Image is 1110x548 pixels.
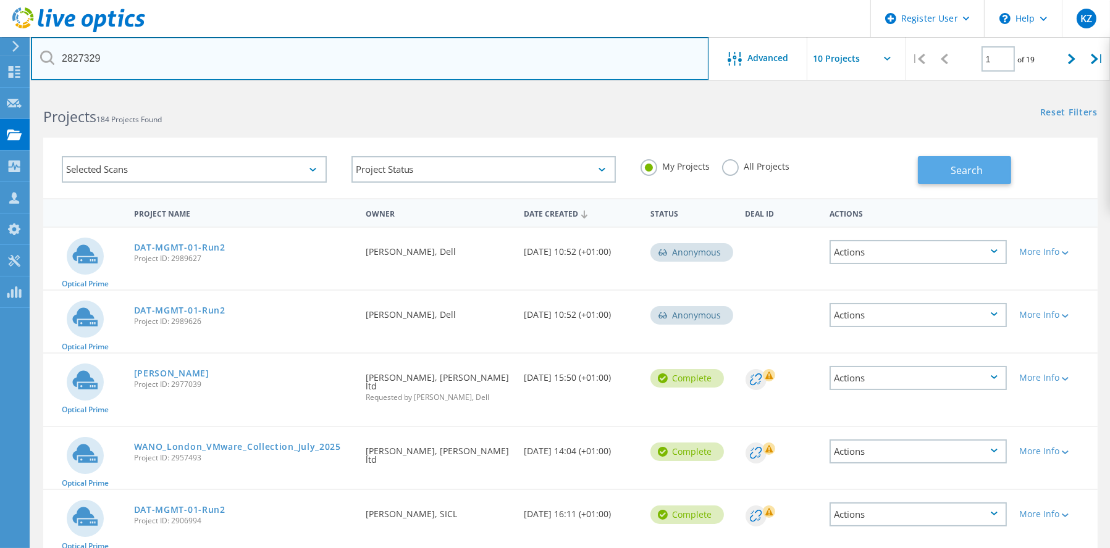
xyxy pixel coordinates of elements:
svg: \n [999,13,1011,24]
b: Projects [43,107,96,127]
span: Project ID: 2977039 [134,381,354,388]
a: [PERSON_NAME] [134,369,209,378]
div: Actions [830,240,1007,264]
div: | [906,37,931,81]
div: Selected Scans [62,156,327,183]
div: Complete [650,442,724,461]
label: My Projects [641,159,710,171]
span: Optical Prime [62,479,109,487]
div: Status [644,201,739,224]
div: Anonymous [650,243,733,262]
div: [DATE] 15:50 (+01:00) [518,354,644,394]
div: Anonymous [650,306,733,325]
a: WANO_London_VMware_Collection_July_2025 [134,442,341,451]
div: [PERSON_NAME], Dell [359,228,518,268]
div: Actions [830,439,1007,463]
span: Advanced [748,54,789,62]
div: [PERSON_NAME], Dell [359,291,518,331]
div: [DATE] 14:04 (+01:00) [518,427,644,468]
input: Search projects by name, owner, ID, company, etc [31,37,709,80]
div: [DATE] 10:52 (+01:00) [518,228,644,268]
label: All Projects [722,159,789,171]
span: Search [951,164,983,177]
div: Complete [650,505,724,524]
span: Optical Prime [62,280,109,288]
div: [PERSON_NAME], SICL [359,490,518,531]
button: Search [918,156,1011,184]
span: Optical Prime [62,406,109,413]
span: 184 Projects Found [96,114,162,125]
span: Requested by [PERSON_NAME], Dell [366,394,511,401]
div: | [1085,37,1110,81]
div: Actions [830,366,1007,390]
span: Project ID: 2906994 [134,517,354,525]
div: Actions [830,502,1007,526]
div: [DATE] 16:11 (+01:00) [518,490,644,531]
div: Complete [650,369,724,388]
div: [DATE] 10:52 (+01:00) [518,291,644,331]
span: KZ [1080,14,1092,23]
div: [PERSON_NAME], [PERSON_NAME] ltd [359,354,518,413]
a: DAT-MGMT-01-Run2 [134,505,225,514]
div: Actions [830,303,1007,327]
span: Project ID: 2989626 [134,318,354,325]
span: Optical Prime [62,343,109,351]
span: Project ID: 2957493 [134,454,354,462]
div: More Info [1019,373,1091,382]
a: DAT-MGMT-01-Run2 [134,243,225,252]
a: Reset Filters [1040,108,1098,118]
div: More Info [1019,510,1091,518]
div: Actions [823,201,1013,224]
a: DAT-MGMT-01-Run2 [134,306,225,315]
a: Live Optics Dashboard [12,26,145,35]
div: Deal Id [739,201,824,224]
div: More Info [1019,310,1091,319]
span: Project ID: 2989627 [134,255,354,262]
div: More Info [1019,247,1091,256]
div: More Info [1019,447,1091,455]
div: Project Name [128,201,360,224]
div: Owner [359,201,518,224]
div: Project Status [351,156,616,183]
div: Date Created [518,201,644,225]
span: of 19 [1018,54,1035,65]
div: [PERSON_NAME], [PERSON_NAME] ltd [359,427,518,476]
